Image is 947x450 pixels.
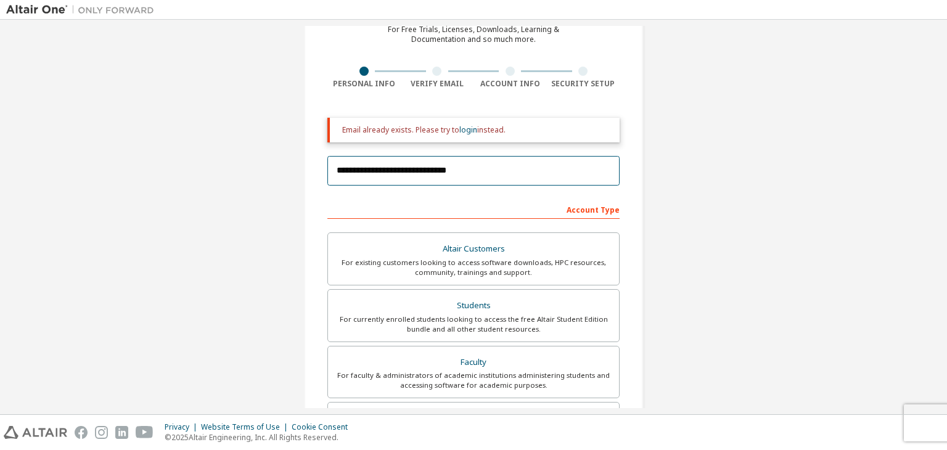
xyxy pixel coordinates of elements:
p: © 2025 Altair Engineering, Inc. All Rights Reserved. [165,432,355,443]
div: Altair Customers [335,240,612,258]
div: For currently enrolled students looking to access the free Altair Student Edition bundle and all ... [335,314,612,334]
img: Altair One [6,4,160,16]
img: altair_logo.svg [4,426,67,439]
div: For Free Trials, Licenses, Downloads, Learning & Documentation and so much more. [388,25,559,44]
img: instagram.svg [95,426,108,439]
img: youtube.svg [136,426,154,439]
div: Personal Info [327,79,401,89]
div: Email already exists. Please try to instead. [342,125,610,135]
img: facebook.svg [75,426,88,439]
div: Students [335,297,612,314]
div: Faculty [335,354,612,371]
div: Cookie Consent [292,422,355,432]
div: For existing customers looking to access software downloads, HPC resources, community, trainings ... [335,258,612,277]
div: For faculty & administrators of academic institutions administering students and accessing softwa... [335,370,612,390]
div: Website Terms of Use [201,422,292,432]
div: Privacy [165,422,201,432]
div: Verify Email [401,79,474,89]
div: Security Setup [547,79,620,89]
div: Account Info [473,79,547,89]
a: login [459,125,477,135]
div: Account Type [327,199,620,219]
img: linkedin.svg [115,426,128,439]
